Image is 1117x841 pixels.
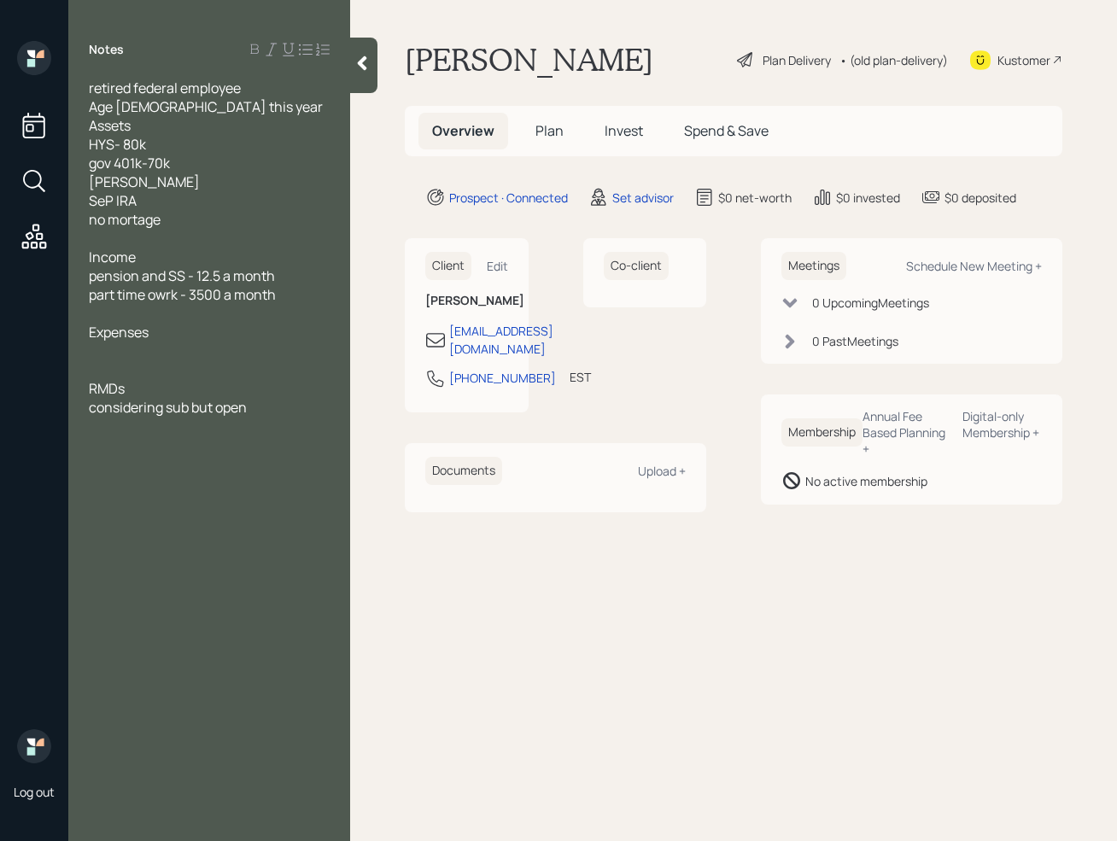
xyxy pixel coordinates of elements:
[89,248,136,266] span: Income
[944,189,1016,207] div: $0 deposited
[449,369,556,387] div: [PHONE_NUMBER]
[89,379,125,398] span: RMDs
[812,294,929,312] div: 0 Upcoming Meeting s
[89,398,247,417] span: considering sub but open
[906,258,1042,274] div: Schedule New Meeting +
[89,41,124,58] label: Notes
[89,210,161,229] span: no mortage
[449,322,553,358] div: [EMAIL_ADDRESS][DOMAIN_NAME]
[836,189,900,207] div: $0 invested
[89,172,200,191] span: [PERSON_NAME]
[17,729,51,763] img: retirable_logo.png
[781,252,846,280] h6: Meetings
[425,252,471,280] h6: Client
[89,285,276,304] span: part time owrk - 3500 a month
[89,79,241,97] span: retired federal employee
[405,41,653,79] h1: [PERSON_NAME]
[962,408,1042,441] div: Digital-only Membership +
[718,189,792,207] div: $0 net-worth
[89,154,170,172] span: gov 401k-70k
[839,51,948,69] div: • (old plan-delivery)
[89,135,146,154] span: HYS- 80k
[605,121,643,140] span: Invest
[612,189,674,207] div: Set advisor
[89,266,275,285] span: pension and SS - 12.5 a month
[638,463,686,479] div: Upload +
[812,332,898,350] div: 0 Past Meeting s
[535,121,564,140] span: Plan
[449,189,568,207] div: Prospect · Connected
[763,51,831,69] div: Plan Delivery
[604,252,669,280] h6: Co-client
[570,368,591,386] div: EST
[997,51,1050,69] div: Kustomer
[684,121,769,140] span: Spend & Save
[14,784,55,800] div: Log out
[805,472,927,490] div: No active membership
[863,408,949,457] div: Annual Fee Based Planning +
[89,323,149,342] span: Expenses
[432,121,494,140] span: Overview
[487,258,508,274] div: Edit
[425,294,508,308] h6: [PERSON_NAME]
[89,191,137,210] span: SeP IRA
[781,418,863,447] h6: Membership
[89,97,323,116] span: Age [DEMOGRAPHIC_DATA] this year
[89,116,131,135] span: Assets
[425,457,502,485] h6: Documents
